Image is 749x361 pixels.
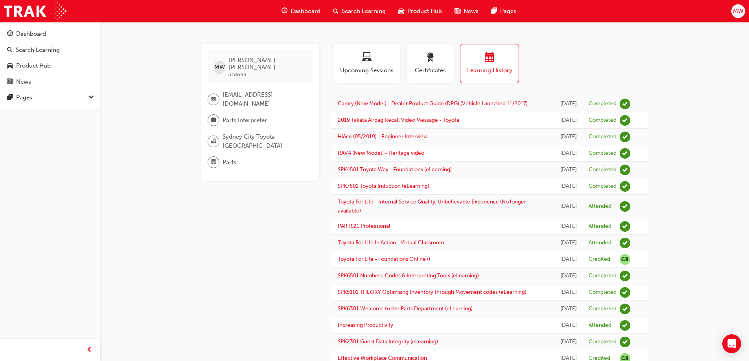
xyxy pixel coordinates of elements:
a: Camry (New Model) - Dealer Product Guide (DPG) (Vehicle Launched 11/2017) [338,100,528,107]
div: Open Intercom Messenger [722,334,741,353]
span: award-icon [425,53,435,63]
a: Toyota For Life In Action - Virtual Classroom [338,239,444,246]
img: Trak [4,2,66,20]
a: Product Hub [3,59,97,73]
button: Pages [3,90,97,105]
span: learningRecordVerb_ATTEND-icon [620,238,630,248]
div: Completed [589,133,616,141]
div: Attended [589,239,611,247]
a: 2019 Takata Airbag Recall Video Message - Toyota [338,117,459,123]
div: Attended [589,203,611,210]
div: Completed [589,338,616,346]
div: Fri Oct 25 2019 01:00:00 GMT+1100 (Australian Eastern Daylight Time) [560,149,577,158]
div: Completed [589,117,616,124]
a: SPK6301 Welcome to the Parts Department (eLearning) [338,305,473,312]
span: department-icon [211,157,216,167]
span: search-icon [333,6,339,16]
span: guage-icon [7,31,13,38]
div: Attended [589,322,611,329]
span: learningRecordVerb_COMPLETE-icon [620,271,630,281]
span: guage-icon [282,6,287,16]
a: Search Learning [3,43,97,57]
span: [EMAIL_ADDRESS][DOMAIN_NAME] [223,90,307,108]
span: Dashboard [291,7,320,16]
span: Certificates [412,66,448,75]
span: news-icon [7,79,13,86]
span: Pages [500,7,516,16]
span: learningRecordVerb_COMPLETE-icon [620,148,630,159]
div: Mon Aug 15 2016 00:00:00 GMT+1000 (Australian Eastern Standard Time) [560,238,577,247]
span: Learning History [466,66,513,75]
a: Toyota For Life - Foundations Online () [338,256,430,262]
div: Thu Sep 21 2017 00:00:00 GMT+1000 (Australian Eastern Standard Time) [560,222,577,231]
div: Fri May 10 2019 11:42:33 GMT+1000 (Australian Eastern Standard Time) [560,182,577,191]
div: News [16,77,31,86]
span: learningRecordVerb_COMPLETE-icon [620,115,630,126]
span: Product Hub [407,7,442,16]
div: Tue Dec 13 2011 01:00:00 GMT+1100 (Australian Eastern Daylight Time) [560,288,577,297]
div: Fri Oct 25 2019 01:00:00 GMT+1100 (Australian Eastern Daylight Time) [560,116,577,125]
span: Upcoming Sessions [339,66,394,75]
div: Pages [16,93,32,102]
a: SPK7601 Toyota Induction (eLearning) [338,183,429,189]
div: Thu Aug 06 2015 00:00:00 GMT+1000 (Australian Eastern Standard Time) [560,255,577,264]
span: learningRecordVerb_COMPLETE-icon [620,165,630,175]
span: Parts [223,158,236,167]
span: calendar-icon [485,53,494,63]
a: pages-iconPages [485,3,523,19]
span: 318694 [228,71,247,78]
span: learningRecordVerb_COMPLETE-icon [620,304,630,314]
button: Certificates [407,44,454,83]
span: null-icon [620,254,630,265]
a: SPK5101 THEORY Optimising Inventory through Movement codes (eLearning) [338,289,526,295]
span: organisation-icon [211,136,216,147]
span: email-icon [211,94,216,104]
a: news-iconNews [448,3,485,19]
div: Fri Oct 25 2019 01:00:00 GMT+1100 (Australian Eastern Daylight Time) [560,165,577,174]
a: SPK4501 Toyota Way - Foundations (eLearning) [338,166,452,173]
div: Tue Nov 22 2011 01:00:00 GMT+1100 (Australian Eastern Daylight Time) [560,304,577,313]
div: Product Hub [16,61,51,70]
button: Learning History [460,44,519,83]
a: RAV4 (New Model) - Heritage video [338,150,424,156]
span: search-icon [7,47,13,54]
span: laptop-icon [362,53,372,63]
a: News [3,75,97,89]
div: Mon Oct 10 2011 01:00:00 GMT+1100 (Australian Eastern Daylight Time) [560,321,577,330]
button: Upcoming Sessions [333,44,400,83]
a: car-iconProduct Hub [392,3,448,19]
span: Parts Interpreter [223,116,267,125]
span: learningRecordVerb_COMPLETE-icon [620,132,630,142]
span: MW [214,63,225,72]
div: Attended [589,223,611,230]
span: pages-icon [7,94,13,101]
button: MW [731,4,745,18]
div: Credited [589,256,610,263]
a: Increasing Productivity [338,322,393,328]
span: prev-icon [86,345,92,355]
span: Sydney City Toyota - [GEOGRAPHIC_DATA] [223,132,307,150]
a: PARTS21 Professional [338,223,390,229]
div: Dashboard [16,29,46,38]
span: Search Learning [342,7,386,16]
span: learningRecordVerb_ATTEND-icon [620,201,630,212]
span: pages-icon [491,6,497,16]
div: Completed [589,272,616,280]
div: Completed [589,289,616,296]
span: car-icon [7,62,13,70]
div: Completed [589,100,616,108]
a: search-iconSearch Learning [327,3,392,19]
span: down-icon [88,93,94,103]
a: HiAce (05/2019) - Engineer Interview [338,133,428,140]
span: car-icon [398,6,404,16]
span: learningRecordVerb_COMPLETE-icon [620,181,630,192]
a: Toyota For Life - Internal Service Quality, Unbelievable Experience (No longer available) [338,198,526,214]
span: learningRecordVerb_COMPLETE-icon [620,99,630,109]
div: Completed [589,183,616,190]
div: Sun Oct 21 2018 01:00:00 GMT+1100 (Australian Eastern Daylight Time) [560,202,577,211]
div: Completed [589,166,616,174]
span: [PERSON_NAME] [PERSON_NAME] [228,57,307,71]
span: briefcase-icon [211,115,216,125]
